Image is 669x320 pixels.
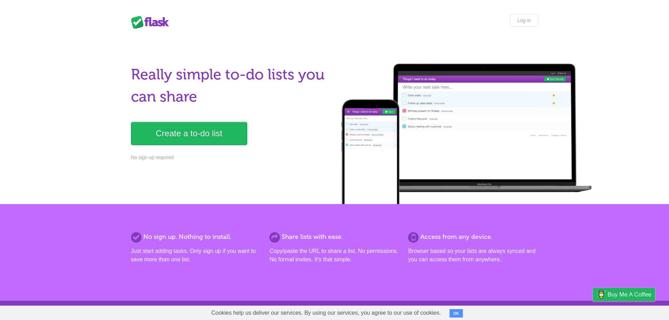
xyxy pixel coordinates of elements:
img: Buy me a coffee [596,288,606,300]
p: Browser based so your lists are always synced and you can access them from anywhere. [408,247,538,264]
p: Just start adding tasks. Only sign up if you want to save more than one list. [131,247,261,264]
h1: Really simple to-do lists you can share [131,64,330,108]
p: Copy/paste the URL to share a list. No permissions. No formal invites. It's that simple. [269,247,399,264]
h2: Share lists with ease. [269,232,399,242]
p: No sign up required [131,154,330,161]
span: Buy me a coffee [608,288,651,301]
a: Log in [510,14,538,27]
a: Create a to-do list [131,122,247,145]
span: Cookies help us deliver our services. By using our services, you agree to our use of cookies. [204,306,448,320]
h2: Access from any device. [408,232,538,242]
div: Flask Lists [131,16,173,28]
a: Buy me a coffee [593,288,655,301]
button: OK [450,309,463,318]
h2: No sign up. Nothing to install. [131,232,261,242]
